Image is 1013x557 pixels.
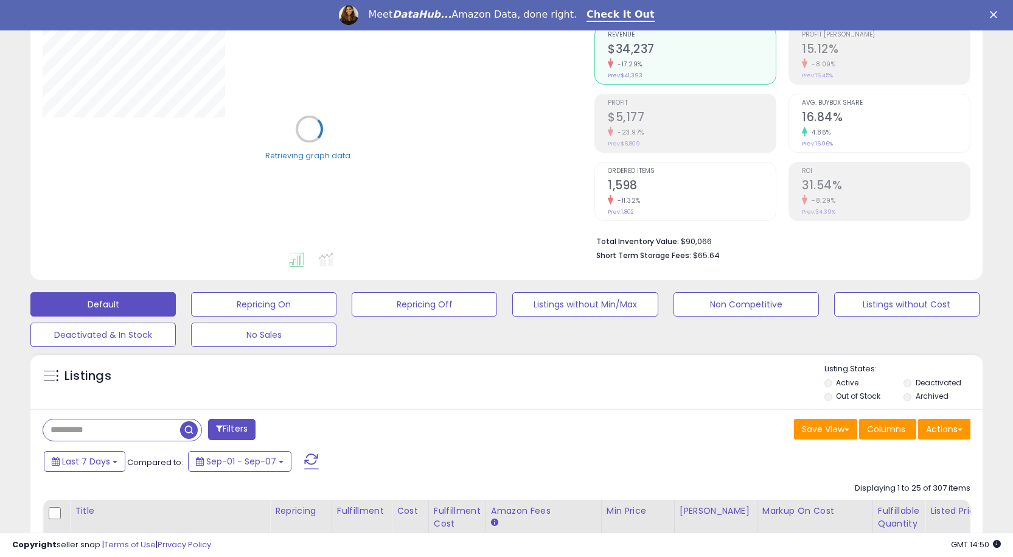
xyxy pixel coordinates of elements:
span: Columns [867,423,905,435]
button: Repricing Off [352,292,497,317]
button: Listings without Min/Max [512,292,658,317]
small: -23.97% [613,128,644,137]
div: Fulfillable Quantity [878,505,920,530]
button: Actions [918,419,970,440]
i: DataHub... [392,9,451,20]
b: Short Term Storage Fees: [596,250,691,261]
h2: 15.12% [802,42,970,58]
th: The percentage added to the cost of goods (COGS) that forms the calculator for Min & Max prices. [757,500,872,548]
span: Ordered Items [608,168,776,175]
label: Archived [916,391,949,401]
b: Total Inventory Value: [596,236,679,247]
div: Fulfillment Cost [434,505,481,530]
div: Fulfillment [337,505,386,517]
div: Cost [397,505,423,517]
span: Revenue [608,32,776,38]
span: Last 7 Days [62,455,110,468]
h5: Listings [64,368,111,385]
a: Privacy Policy [158,539,211,550]
small: -8.09% [807,60,835,69]
a: Check It Out [587,9,655,22]
small: Prev: 34.39% [802,208,835,215]
div: Min Price [607,505,669,517]
label: Out of Stock [836,391,880,401]
button: Default [30,292,176,317]
button: Columns [859,419,916,440]
h2: 31.54% [802,178,970,195]
div: seller snap | | [12,539,211,551]
button: Non Competitive [674,292,819,317]
div: Close [990,11,1002,18]
span: Avg. Buybox Share [802,100,970,107]
h2: $34,237 [608,42,776,58]
button: Sep-01 - Sep-07 [188,451,291,472]
button: Deactivated & In Stock [30,323,176,347]
label: Active [836,377,858,388]
small: Prev: 1,802 [608,208,634,215]
small: Prev: 16.45% [802,72,833,79]
button: No Sales [191,323,336,347]
a: Terms of Use [104,539,156,550]
div: Title [75,505,265,517]
button: Listings without Cost [834,292,980,317]
div: Repricing [275,505,327,517]
span: Sep-01 - Sep-07 [206,455,276,468]
div: Markup on Cost [762,505,868,517]
button: Last 7 Days [44,451,125,472]
small: Prev: $41,393 [608,72,642,79]
strong: Copyright [12,539,57,550]
span: Profit [PERSON_NAME] [802,32,970,38]
p: Listing States: [824,363,983,375]
small: Prev: $6,809 [608,140,640,147]
h2: $5,177 [608,110,776,127]
div: Amazon Fees [491,505,596,517]
small: -8.29% [807,196,835,205]
button: Repricing On [191,292,336,317]
small: -17.29% [613,60,642,69]
small: 4.86% [807,128,831,137]
div: Meet Amazon Data, done right. [368,9,577,21]
div: [PERSON_NAME] [680,505,752,517]
span: ROI [802,168,970,175]
li: $90,066 [596,233,961,248]
label: Deactivated [916,377,961,388]
button: Filters [208,419,256,440]
button: Save View [794,419,857,440]
div: Retrieving graph data.. [265,150,354,161]
img: Profile image for Georgie [339,5,358,25]
span: $65.64 [693,250,720,261]
div: Displaying 1 to 25 of 307 items [855,483,970,494]
span: 2025-09-15 14:50 GMT [951,539,1001,550]
small: Amazon Fees. [491,517,498,528]
small: Prev: 16.06% [802,140,833,147]
span: Profit [608,100,776,107]
h2: 1,598 [608,178,776,195]
span: Compared to: [127,457,183,468]
small: -11.32% [613,196,641,205]
h2: 16.84% [802,110,970,127]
